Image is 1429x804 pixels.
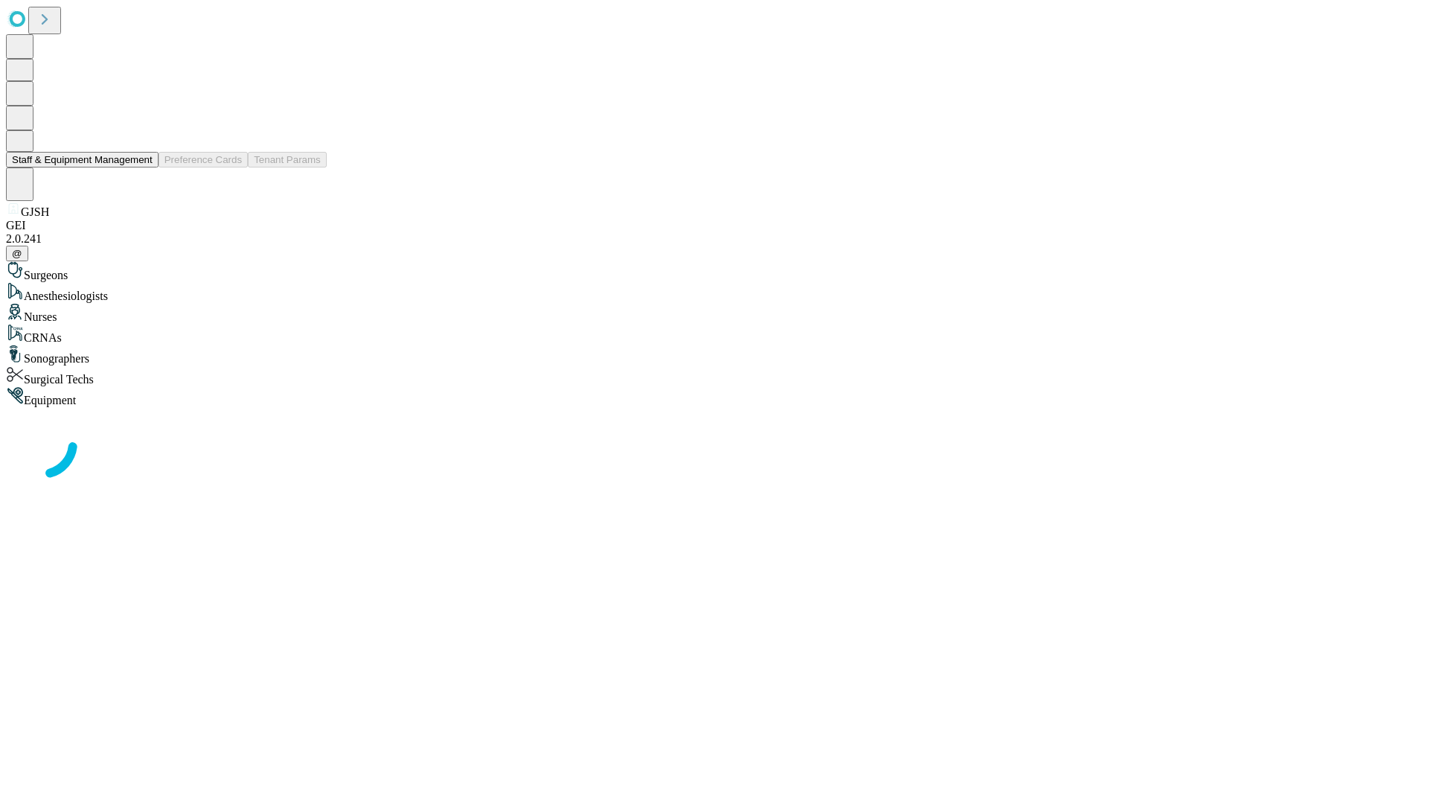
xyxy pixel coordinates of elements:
[159,152,248,167] button: Preference Cards
[6,303,1423,324] div: Nurses
[248,152,327,167] button: Tenant Params
[6,324,1423,345] div: CRNAs
[6,261,1423,282] div: Surgeons
[6,386,1423,407] div: Equipment
[6,345,1423,366] div: Sonographers
[6,366,1423,386] div: Surgical Techs
[21,205,49,218] span: GJSH
[6,282,1423,303] div: Anesthesiologists
[12,248,22,259] span: @
[6,219,1423,232] div: GEI
[6,232,1423,246] div: 2.0.241
[6,152,159,167] button: Staff & Equipment Management
[6,246,28,261] button: @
